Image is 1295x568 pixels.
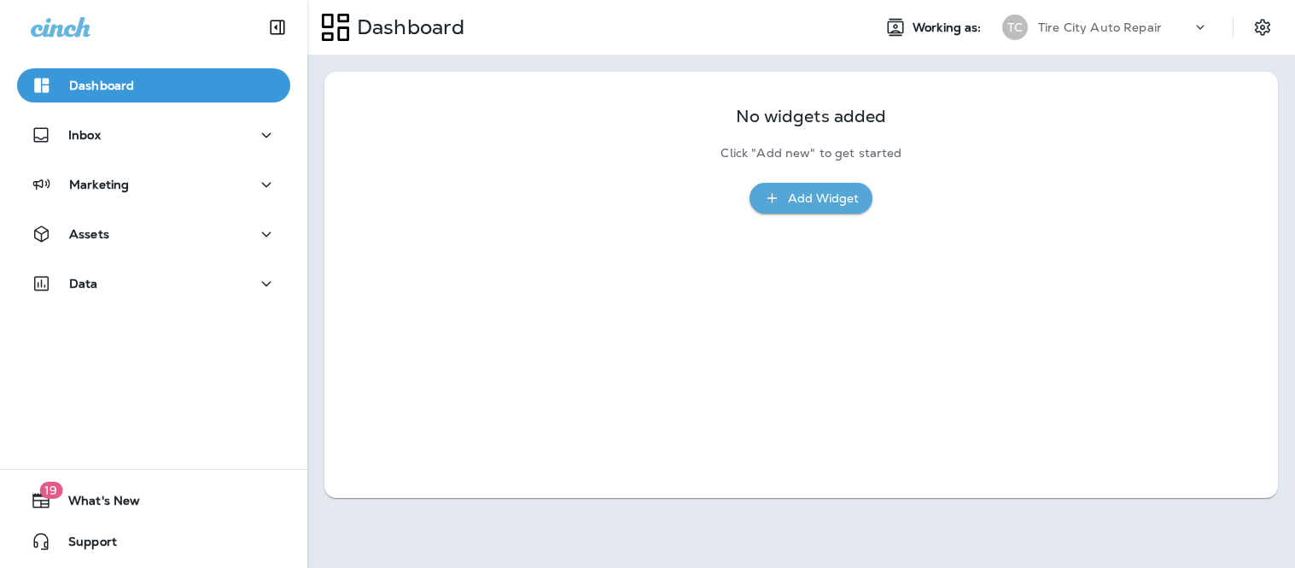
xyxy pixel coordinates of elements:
[254,10,301,44] button: Collapse Sidebar
[51,535,117,555] span: Support
[913,20,985,35] span: Working as:
[51,494,140,514] span: What's New
[17,524,290,559] button: Support
[17,266,290,301] button: Data
[69,227,109,241] p: Assets
[17,118,290,152] button: Inbox
[720,146,901,161] p: Click "Add new" to get started
[17,217,290,251] button: Assets
[17,167,290,202] button: Marketing
[39,482,62,499] span: 19
[17,483,290,518] button: 19What's New
[69,178,129,191] p: Marketing
[17,68,290,102] button: Dashboard
[69,79,134,92] p: Dashboard
[788,188,859,209] div: Add Widget
[69,277,98,290] p: Data
[1038,20,1162,34] p: Tire City Auto Repair
[1002,15,1028,40] div: TC
[1247,12,1278,43] button: Settings
[750,183,872,214] button: Add Widget
[736,109,886,124] p: No widgets added
[350,15,464,40] p: Dashboard
[68,128,101,142] p: Inbox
